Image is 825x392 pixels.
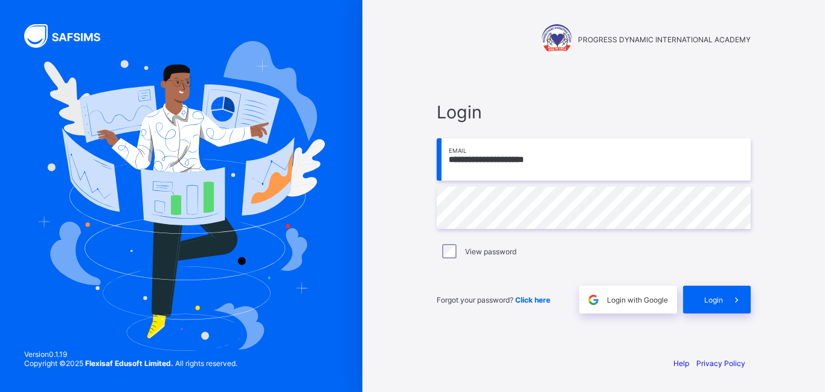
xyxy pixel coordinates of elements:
img: google.396cfc9801f0270233282035f929180a.svg [586,293,600,307]
label: View password [465,247,516,256]
a: Click here [515,295,550,304]
span: Version 0.1.19 [24,350,237,359]
img: Hero Image [37,41,325,350]
strong: Flexisaf Edusoft Limited. [85,359,173,368]
a: Help [673,359,689,368]
span: PROGRESS DYNAMIC INTERNATIONAL ACADEMY [578,35,751,44]
span: Login [704,295,723,304]
span: Forgot your password? [437,295,550,304]
a: Privacy Policy [696,359,745,368]
span: Login with Google [607,295,668,304]
img: SAFSIMS Logo [24,24,115,48]
span: Login [437,101,751,123]
span: Copyright © 2025 All rights reserved. [24,359,237,368]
